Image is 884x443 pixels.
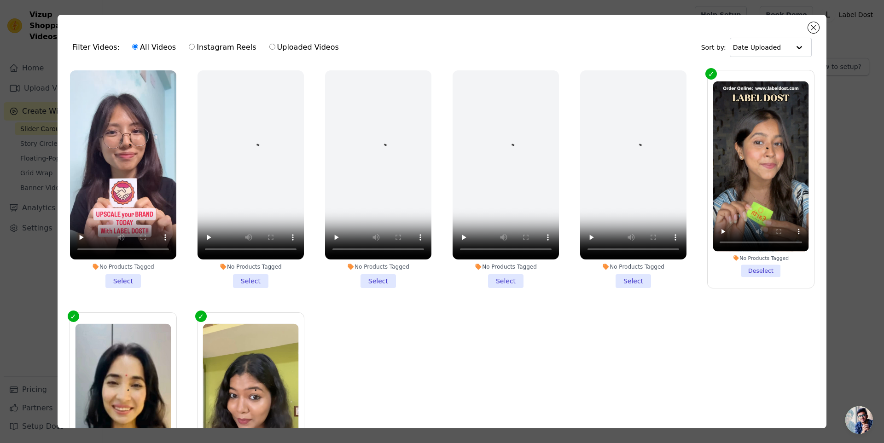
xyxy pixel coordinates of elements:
[72,37,344,58] div: Filter Videos:
[269,41,339,53] label: Uploaded Videos
[808,22,819,33] button: Close modal
[845,406,873,434] a: Open chat
[453,263,559,270] div: No Products Tagged
[580,263,686,270] div: No Products Tagged
[188,41,256,53] label: Instagram Reels
[325,263,431,270] div: No Products Tagged
[198,263,304,270] div: No Products Tagged
[713,255,809,261] div: No Products Tagged
[132,41,176,53] label: All Videos
[70,263,176,270] div: No Products Tagged
[701,38,812,57] div: Sort by:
